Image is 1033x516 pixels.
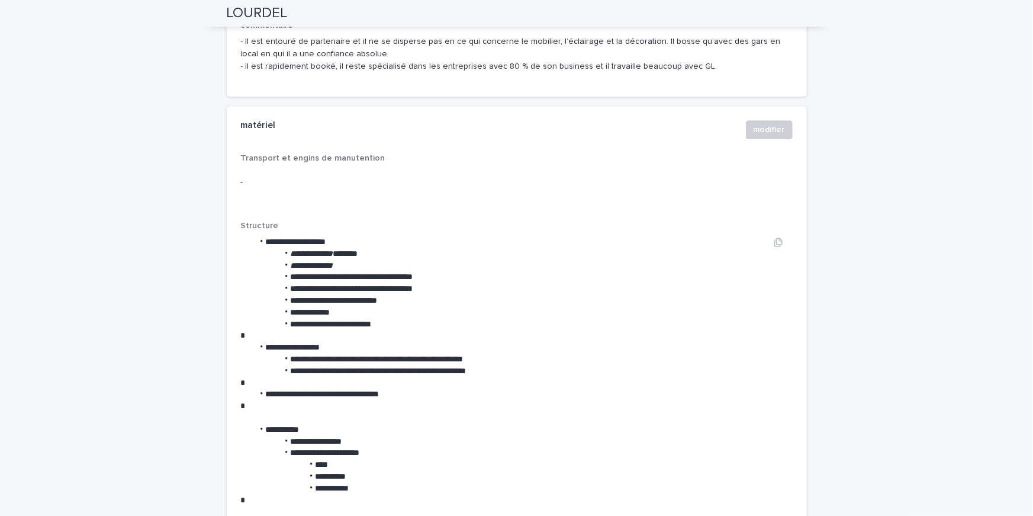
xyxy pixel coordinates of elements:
span: commentaire [241,21,294,30]
button: modifier [746,120,793,139]
p: - [241,177,793,189]
h2: LOURDEL [227,5,288,22]
h2: matériel [241,120,276,131]
span: Transport et engins de manutention [241,154,385,162]
p: - Il est entouré de partenaire et il ne se disperse pas en ce qui concerne le mobilier, l’éclaira... [241,36,793,72]
span: Structure [241,222,279,230]
span: modifier [754,124,785,136]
